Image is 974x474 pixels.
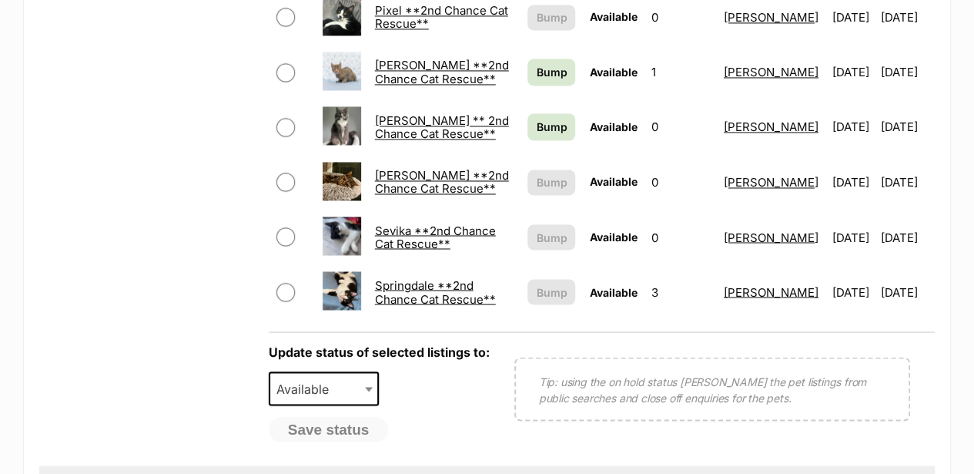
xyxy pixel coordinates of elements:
[527,279,575,304] button: Bump
[644,210,715,264] td: 0
[724,65,818,79] a: [PERSON_NAME]
[881,45,933,99] td: [DATE]
[375,58,509,86] a: [PERSON_NAME] **2nd Chance Cat Rescue**
[826,265,879,318] td: [DATE]
[527,5,575,30] button: Bump
[881,210,933,264] td: [DATE]
[527,113,575,140] a: Bump
[826,156,879,209] td: [DATE]
[269,344,490,359] label: Update status of selected listings to:
[375,3,508,31] a: Pixel **2nd Chance Cat Rescue**
[269,371,380,405] span: Available
[375,113,509,141] a: [PERSON_NAME] ** 2nd Chance Cat Rescue**
[724,284,818,299] a: [PERSON_NAME]
[644,156,715,209] td: 0
[589,230,637,243] span: Available
[644,265,715,318] td: 3
[269,417,389,442] button: Save status
[724,10,818,25] a: [PERSON_NAME]
[724,230,818,244] a: [PERSON_NAME]
[644,45,715,99] td: 1
[536,174,567,190] span: Bump
[536,284,567,300] span: Bump
[589,66,637,79] span: Available
[527,59,575,86] a: Bump
[724,119,818,134] a: [PERSON_NAME]
[724,175,818,190] a: [PERSON_NAME]
[270,378,344,399] span: Available
[375,168,509,196] a: [PERSON_NAME] **2nd Chance Cat Rescue**
[527,224,575,250] button: Bump
[589,120,637,133] span: Available
[589,10,637,23] span: Available
[375,223,496,250] a: Sevika **2nd Chance Cat Rescue**
[375,277,496,305] a: Springdale **2nd Chance Cat Rescue**
[527,170,575,195] button: Bump
[323,271,361,310] img: Springdale **2nd Chance Cat Rescue**
[536,229,567,245] span: Bump
[881,265,933,318] td: [DATE]
[644,100,715,153] td: 0
[536,119,567,135] span: Bump
[826,210,879,264] td: [DATE]
[536,9,567,25] span: Bump
[539,373,885,405] p: Tip: using the on hold status [PERSON_NAME] the pet listings from public searches and close off e...
[589,285,637,298] span: Available
[536,64,567,80] span: Bump
[826,100,879,153] td: [DATE]
[589,175,637,188] span: Available
[826,45,879,99] td: [DATE]
[881,156,933,209] td: [DATE]
[323,162,361,200] img: Sadie **2nd Chance Cat Rescue**
[881,100,933,153] td: [DATE]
